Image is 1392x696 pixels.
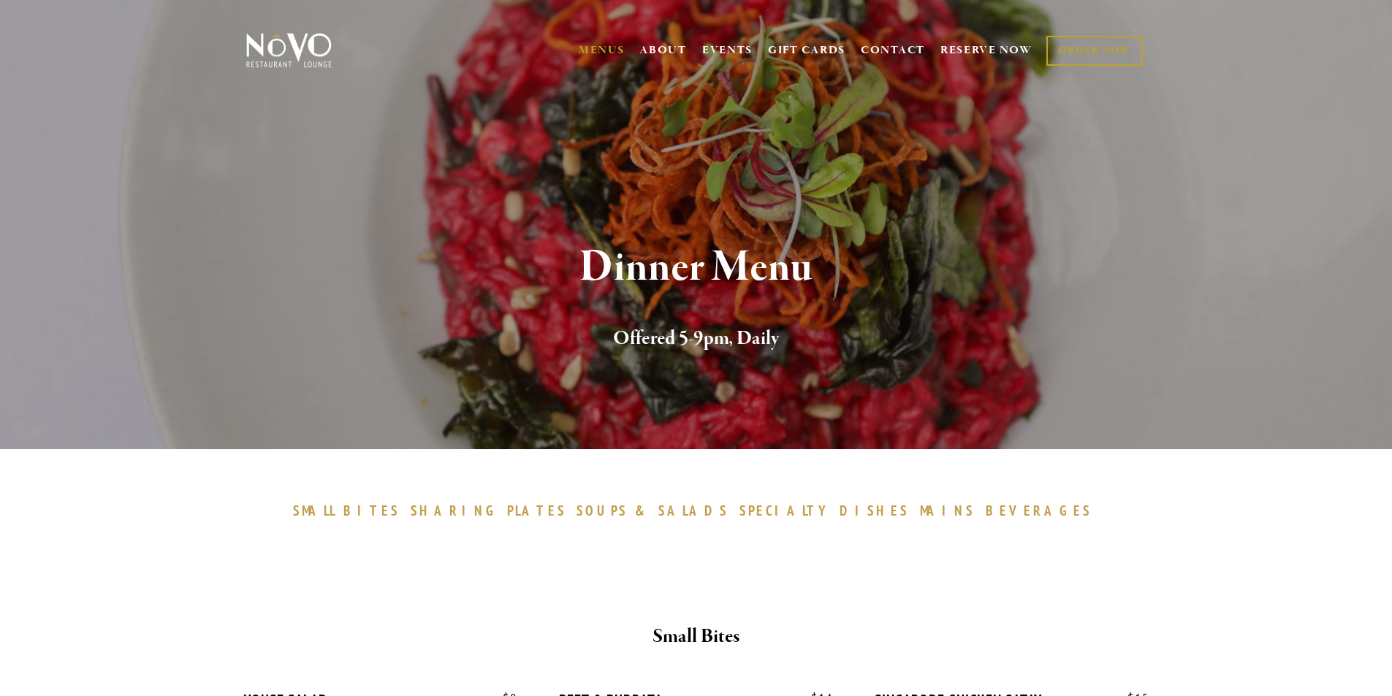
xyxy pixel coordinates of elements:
[986,502,1092,519] span: BEVERAGES
[243,32,335,69] img: Novo Restaurant &amp; Lounge
[768,37,845,64] a: GIFT CARDS
[577,502,735,519] a: SOUPS&SALADS
[920,502,982,519] a: MAINS
[739,502,833,519] span: SPECIALTY
[920,502,975,519] span: MAINS
[940,37,1032,64] a: RESERVE NOW
[658,502,729,519] span: SALADS
[507,502,566,519] span: PLATES
[411,502,573,519] a: SHARINGPLATES
[702,43,753,58] a: EVENTS
[653,624,739,649] strong: Small Bites
[293,502,408,519] a: SMALLBITES
[986,502,1100,519] a: BEVERAGES
[639,43,687,58] a: ABOUT
[579,43,625,58] a: MENUS
[270,324,1122,354] h2: Offered 5-9pm, Daily
[343,502,400,519] span: BITES
[739,502,916,519] a: SPECIALTYDISHES
[840,502,909,519] span: DISHES
[861,37,925,64] a: CONTACT
[1046,36,1142,66] a: ORDER NOW
[577,502,628,519] span: SOUPS
[270,244,1122,291] h1: Dinner Menu
[635,502,651,519] span: &
[411,502,500,519] span: SHARING
[293,502,337,519] span: SMALL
